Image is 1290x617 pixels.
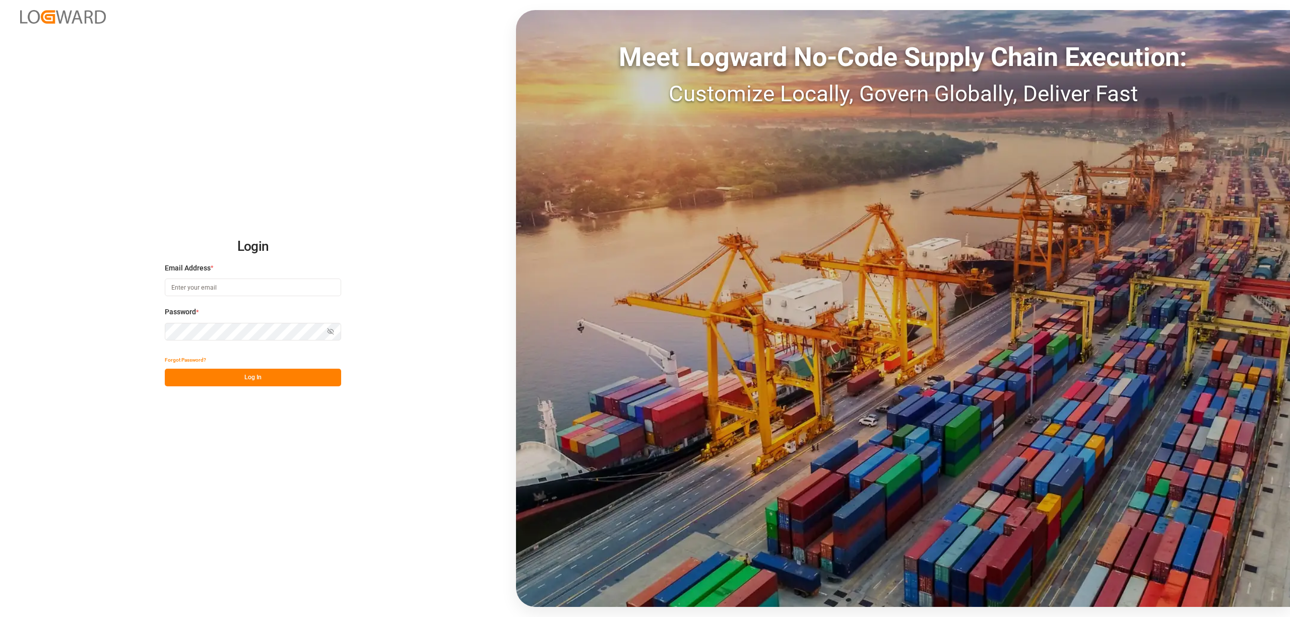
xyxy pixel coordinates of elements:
span: Email Address [165,263,211,273]
input: Enter your email [165,279,341,296]
div: Customize Locally, Govern Globally, Deliver Fast [516,77,1290,110]
div: Meet Logward No-Code Supply Chain Execution: [516,38,1290,77]
img: Logward_new_orange.png [20,10,106,24]
h2: Login [165,231,341,263]
button: Forgot Password? [165,351,206,369]
button: Log In [165,369,341,386]
span: Password [165,307,196,317]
